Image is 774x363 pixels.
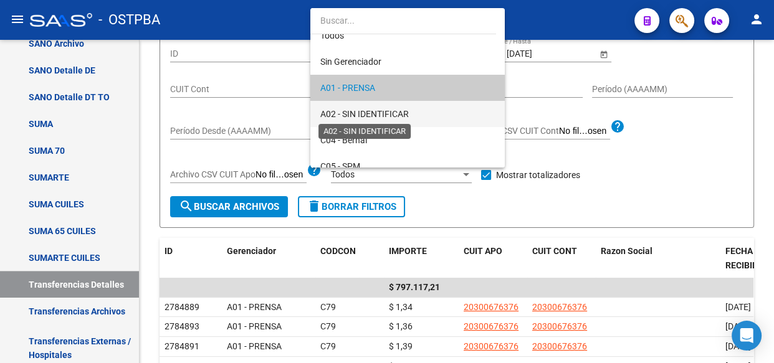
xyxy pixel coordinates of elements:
div: Open Intercom Messenger [732,321,762,351]
span: A01 - PRENSA [320,83,375,93]
span: C05 - SPM [320,161,360,171]
span: A02 - SIN IDENTIFICAR [320,109,409,119]
input: dropdown search [310,7,496,34]
span: Todos [320,22,495,49]
span: C04 - Bernal [320,135,367,145]
span: Sin Gerenciador [320,57,381,67]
